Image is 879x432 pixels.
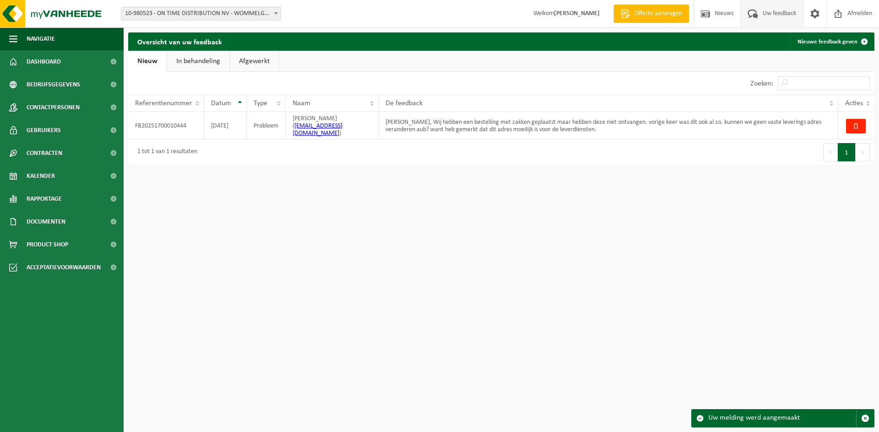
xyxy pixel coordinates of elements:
span: Gebruikers [27,119,61,142]
a: Nieuwe feedback geven [790,32,874,51]
span: De feedback [385,100,423,107]
td: [PERSON_NAME] ( ) [286,112,379,139]
span: Contactpersonen [27,96,80,119]
span: Product Shop [27,233,68,256]
td: [DATE] [204,112,247,139]
span: Contracten [27,142,62,165]
span: Bedrijfsgegevens [27,73,80,96]
span: Acceptatievoorwaarden [27,256,101,279]
span: Kalender [27,165,55,187]
div: Uw melding werd aangemaakt [708,410,856,427]
span: Referentienummer [135,100,192,107]
a: In behandeling [167,51,229,72]
a: Nieuw [128,51,167,72]
span: Type [254,100,267,107]
span: Naam [293,100,310,107]
td: FB20251700010444 [128,112,204,139]
button: Previous [823,143,838,161]
label: Zoeken: [750,80,773,87]
span: Datum [211,100,231,107]
a: [EMAIL_ADDRESS][DOMAIN_NAME] [293,123,342,137]
td: Probleem [247,112,286,139]
td: [PERSON_NAME], Wij hebben een bestelling met zakken geplaatst maar hebben deze niet ontvangen. vo... [379,112,838,139]
span: Documenten [27,210,65,233]
span: Navigatie [27,27,55,50]
strong: [PERSON_NAME] [554,10,600,17]
button: Next [856,143,870,161]
div: 1 tot 1 van 1 resultaten [133,144,197,160]
span: Dashboard [27,50,61,73]
a: Afgewerkt [230,51,279,72]
h2: Overzicht van uw feedback [128,32,231,50]
a: Offerte aanvragen [613,5,689,23]
span: Acties [845,100,863,107]
span: 10-980523 - ON TIME DISTRIBUTION NV - WOMMELGEM [121,7,281,21]
span: Rapportage [27,187,62,210]
button: 1 [838,143,856,161]
span: Offerte aanvragen [632,9,684,18]
span: 10-980523 - ON TIME DISTRIBUTION NV - WOMMELGEM [121,7,281,20]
